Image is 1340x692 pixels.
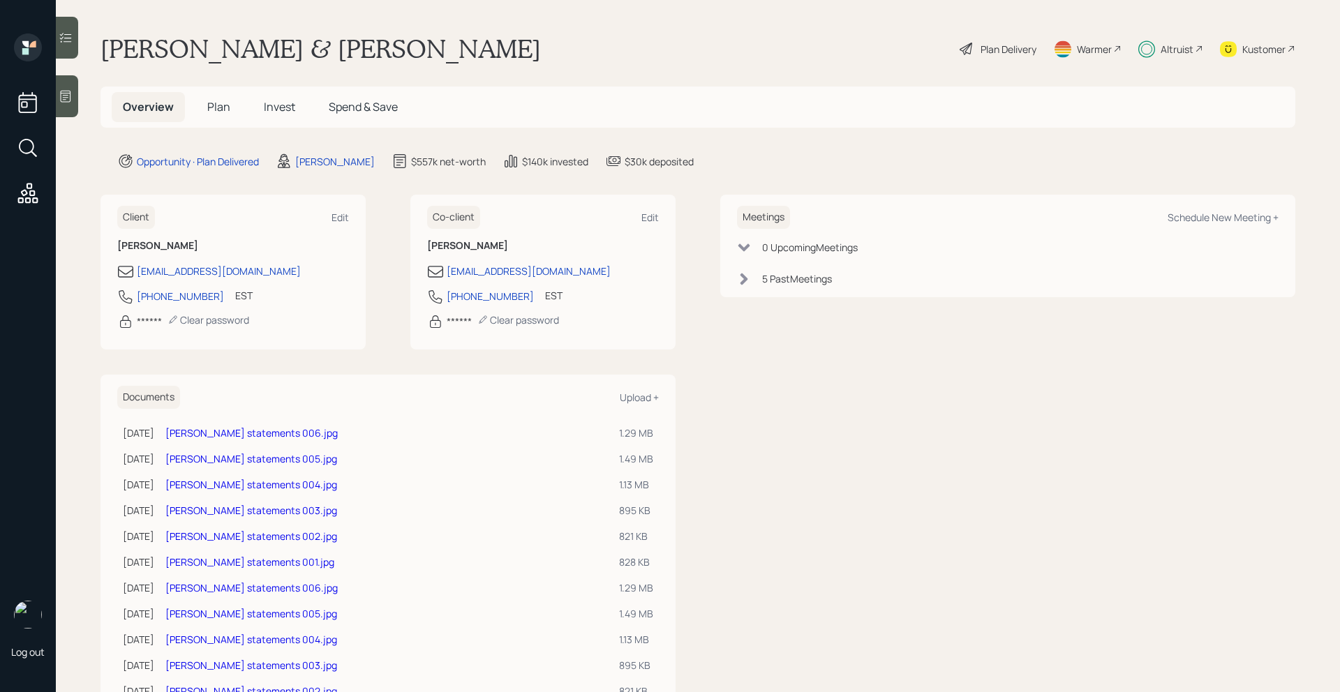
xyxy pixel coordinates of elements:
[264,99,295,114] span: Invest
[137,154,259,169] div: Opportunity · Plan Delivered
[165,581,338,594] a: [PERSON_NAME] statements 006.jpg
[762,271,832,286] div: 5 Past Meeting s
[123,426,154,440] div: [DATE]
[123,555,154,569] div: [DATE]
[625,154,694,169] div: $30k deposited
[411,154,486,169] div: $557k net-worth
[123,99,174,114] span: Overview
[619,555,653,569] div: 828 KB
[447,289,534,303] div: [PHONE_NUMBER]
[11,645,45,659] div: Log out
[165,607,337,620] a: [PERSON_NAME] statements 005.jpg
[117,206,155,229] h6: Client
[117,386,180,409] h6: Documents
[165,555,334,569] a: [PERSON_NAME] statements 001.jpg
[123,606,154,621] div: [DATE]
[619,503,653,518] div: 895 KB
[332,211,349,224] div: Edit
[447,264,611,278] div: [EMAIL_ADDRESS][DOMAIN_NAME]
[981,42,1036,57] div: Plan Delivery
[619,606,653,621] div: 1.49 MB
[123,451,154,466] div: [DATE]
[522,154,588,169] div: $140k invested
[619,477,653,492] div: 1.13 MB
[123,477,154,492] div: [DATE]
[123,503,154,518] div: [DATE]
[1161,42,1193,57] div: Altruist
[165,426,338,439] a: [PERSON_NAME] statements 006.jpg
[14,601,42,629] img: michael-russo-headshot.png
[1242,42,1286,57] div: Kustomer
[235,288,253,303] div: EST
[165,478,337,491] a: [PERSON_NAME] statements 004.jpg
[165,659,337,672] a: [PERSON_NAME] statements 003.jpg
[477,313,559,326] div: Clear password
[123,632,154,647] div: [DATE]
[1168,211,1279,224] div: Schedule New Meeting +
[427,240,659,252] h6: [PERSON_NAME]
[641,211,659,224] div: Edit
[117,240,349,252] h6: [PERSON_NAME]
[165,504,337,517] a: [PERSON_NAME] statements 003.jpg
[295,154,375,169] div: [PERSON_NAME]
[619,426,653,440] div: 1.29 MB
[123,658,154,672] div: [DATE]
[619,529,653,543] div: 821 KB
[619,580,653,595] div: 1.29 MB
[619,451,653,466] div: 1.49 MB
[619,658,653,672] div: 895 KB
[427,206,480,229] h6: Co-client
[137,289,224,303] div: [PHONE_NUMBER]
[165,529,337,543] a: [PERSON_NAME] statements 002.jpg
[165,633,337,646] a: [PERSON_NAME] statements 004.jpg
[137,264,301,278] div: [EMAIL_ADDRESS][DOMAIN_NAME]
[620,391,659,404] div: Upload +
[100,33,541,64] h1: [PERSON_NAME] & [PERSON_NAME]
[737,206,790,229] h6: Meetings
[329,99,398,114] span: Spend & Save
[762,240,858,255] div: 0 Upcoming Meeting s
[619,632,653,647] div: 1.13 MB
[123,529,154,543] div: [DATE]
[167,313,249,326] div: Clear password
[1077,42,1112,57] div: Warmer
[207,99,230,114] span: Plan
[545,288,563,303] div: EST
[123,580,154,595] div: [DATE]
[165,452,337,465] a: [PERSON_NAME] statements 005.jpg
